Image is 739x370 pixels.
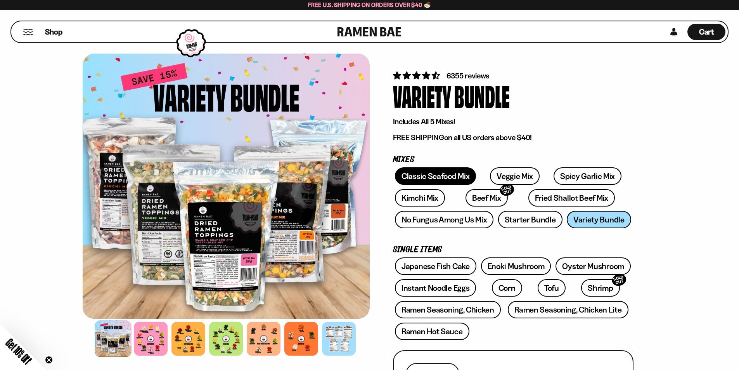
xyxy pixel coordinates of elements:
a: Starter Bundle [498,211,562,228]
a: Shop [45,24,62,40]
p: on all US orders above $40! [393,133,633,142]
a: Beef MixSOLD OUT [466,189,508,207]
div: Variety [393,81,451,110]
div: SOLD OUT [498,182,516,198]
a: Ramen Seasoning, Chicken Lite [508,301,628,318]
a: Oyster Mushroom [556,257,631,275]
span: Cart [699,27,714,36]
div: SOLD OUT [611,273,628,288]
a: Classic Seafood Mix [395,167,476,185]
a: Spicy Garlic Mix [554,167,621,185]
a: Ramen Seasoning, Chicken [395,301,501,318]
a: Veggie Mix [490,167,540,185]
a: ShrimpSOLD OUT [581,279,620,297]
p: Includes All 5 Mixes! [393,117,633,127]
p: Single Items [393,246,633,254]
a: Ramen Hot Sauce [395,323,469,340]
div: Bundle [454,81,510,110]
a: Fried Shallot Beef Mix [528,189,615,207]
span: 4.63 stars [393,71,441,80]
a: Corn [492,279,522,297]
button: Close teaser [45,356,53,364]
a: Japanese Fish Cake [395,257,476,275]
span: Shop [45,27,62,37]
a: Enoki Mushroom [481,257,551,275]
a: Instant Noodle Eggs [395,279,476,297]
button: Mobile Menu Trigger [23,29,33,35]
span: 6355 reviews [447,71,490,80]
a: Cart [687,21,725,42]
span: Get 10% Off [3,336,34,367]
a: Kimchi Mix [395,189,445,207]
a: No Fungus Among Us Mix [395,211,493,228]
strong: FREE SHIPPING [393,133,444,142]
a: Tofu [538,279,566,297]
p: Mixes [393,156,633,163]
span: Free U.S. Shipping on Orders over $40 🍜 [308,1,431,9]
